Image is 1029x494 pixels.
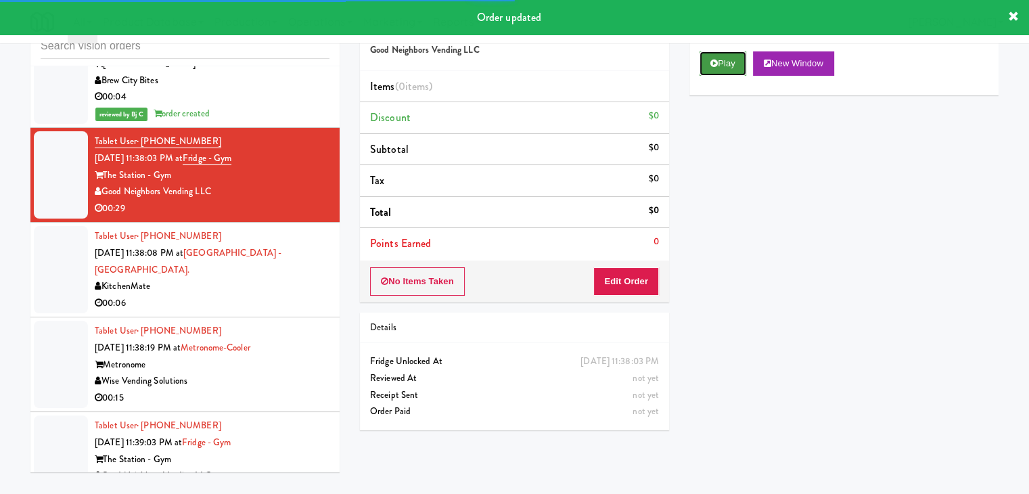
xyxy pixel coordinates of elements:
span: · [PHONE_NUMBER] [137,135,221,148]
a: Tablet User· [PHONE_NUMBER] [95,324,221,337]
div: Good Neighbors Vending LLC [95,468,329,485]
div: Receipt Sent [370,387,659,404]
a: Tablet User· [PHONE_NUMBER] [95,229,221,242]
span: not yet [633,405,659,418]
a: Fridge - Gym [182,436,231,449]
span: · [PHONE_NUMBER] [137,229,221,242]
div: 0 [654,233,659,250]
div: KitchenMate [95,278,329,295]
div: The Station - Gym [95,451,329,468]
div: The Station - Gym [95,167,329,184]
span: Discount [370,110,411,125]
div: Good Neighbors Vending LLC [95,183,329,200]
div: $0 [649,108,659,125]
li: Tablet User· [PHONE_NUMBER][DATE] 11:37:34 PM atJVT combo[GEOGRAPHIC_DATA]Brew City Bites00:04rev... [30,17,340,129]
div: 00:06 [95,295,329,312]
div: [DATE] 11:38:03 PM [580,353,659,370]
div: Fridge Unlocked At [370,353,659,370]
a: Metronome-Cooler [181,341,250,354]
span: · [PHONE_NUMBER] [137,324,221,337]
div: 00:04 [95,89,329,106]
a: Fridge - Gym [183,152,231,165]
li: Tablet User· [PHONE_NUMBER][DATE] 11:38:03 PM atFridge - GymThe Station - GymGood Neighbors Vendi... [30,128,340,223]
button: No Items Taken [370,267,465,296]
span: Tax [370,173,384,188]
span: not yet [633,372,659,384]
div: $0 [649,139,659,156]
span: Items [370,78,432,94]
li: Tablet User· [PHONE_NUMBER][DATE] 11:38:08 PM at[GEOGRAPHIC_DATA] - [GEOGRAPHIC_DATA].KitchenMate... [30,223,340,317]
span: Total [370,204,392,220]
div: Brew City Bites [95,72,329,89]
div: 00:29 [95,200,329,217]
span: reviewed by Bj C [95,108,147,121]
div: Details [370,319,659,336]
input: Search vision orders [41,34,329,59]
span: · [PHONE_NUMBER] [137,419,221,432]
li: Tablet User· [PHONE_NUMBER][DATE] 11:38:19 PM atMetronome-CoolerMetronomeWise Vending Solutions00:15 [30,317,340,412]
span: [DATE] 11:39:03 PM at [95,436,182,449]
span: Subtotal [370,141,409,157]
a: Tablet User· [PHONE_NUMBER] [95,419,221,432]
button: Edit Order [593,267,659,296]
button: Play [700,51,746,76]
h5: Good Neighbors Vending LLC [370,45,659,55]
span: [DATE] 11:38:19 PM at [95,341,181,354]
div: Reviewed At [370,370,659,387]
div: $0 [649,202,659,219]
span: (0 ) [395,78,433,94]
span: [DATE] 11:38:03 PM at [95,152,183,164]
a: Tablet User· [PHONE_NUMBER] [95,135,221,148]
div: Metronome [95,357,329,374]
div: Wise Vending Solutions [95,373,329,390]
span: [DATE] 11:38:08 PM at [95,246,183,259]
button: New Window [753,51,834,76]
span: order created [154,107,210,120]
span: not yet [633,388,659,401]
div: 00:15 [95,390,329,407]
span: Points Earned [370,235,431,251]
a: [GEOGRAPHIC_DATA] - [GEOGRAPHIC_DATA]. [95,246,281,276]
ng-pluralize: items [405,78,430,94]
div: $0 [649,171,659,187]
div: Order Paid [370,403,659,420]
span: Order updated [477,9,541,25]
